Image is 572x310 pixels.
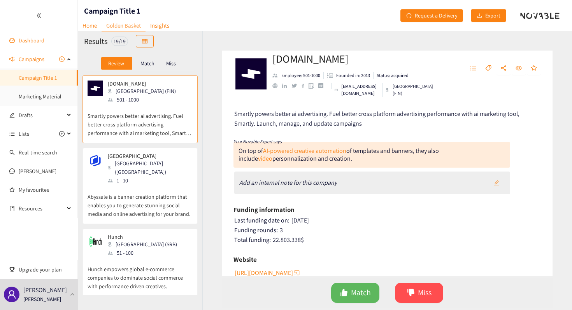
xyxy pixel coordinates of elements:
[19,93,61,100] a: Marketing Material
[351,287,371,299] span: Match
[341,83,379,97] p: [EMAIL_ADDRESS][DOMAIN_NAME]
[111,37,128,46] div: 19 / 19
[19,262,72,277] span: Upgrade your plan
[19,149,57,156] a: Real-time search
[272,72,324,79] li: Employees
[108,95,181,104] div: 501 - 1000
[340,289,348,298] span: like
[516,65,522,72] span: eye
[470,65,476,72] span: unordered-list
[302,84,309,88] a: facebook
[88,185,193,218] p: Abyssale is a banner creation platform that enables you to generate stunning social media and onl...
[386,83,434,97] div: [GEOGRAPHIC_DATA] (FIN)
[324,72,374,79] li: Founded in year
[263,147,346,155] a: AI-powered creative automation
[108,87,181,95] div: [GEOGRAPHIC_DATA] (FIN)
[102,19,146,32] a: Golden Basket
[19,126,29,142] span: Lists
[59,131,65,137] span: plus-circle
[233,254,257,265] h6: Website
[377,72,409,79] p: Status: acquired
[84,5,140,16] h1: Campaign Title 1
[9,56,15,62] span: sound
[282,84,291,88] a: linkedin
[59,56,65,62] span: plus-circle
[309,83,318,89] a: google maps
[234,236,541,244] div: 22.803.338 $
[471,9,506,22] button: downloadExport
[19,74,57,81] a: Campaign Title 1
[108,159,192,176] div: [GEOGRAPHIC_DATA] ([GEOGRAPHIC_DATA])
[258,154,272,163] a: video
[235,268,293,278] span: [URL][DOMAIN_NAME]
[78,19,102,32] a: Home
[88,104,193,137] p: Smartly powers better ai advertising. Fuel better cross platform advertising performance with ai ...
[331,283,379,303] button: likeMatch
[336,72,370,79] p: Founded in: 2013
[235,58,267,89] img: Company Logo
[239,147,439,163] div: On top of of templates and banners, they also include personnalization and creation.
[512,62,526,75] button: eye
[442,226,572,310] iframe: Chat Widget
[234,226,278,234] span: Funding rounds:
[88,153,103,168] img: Snapshot of the company's website
[23,295,61,303] p: [PERSON_NAME]
[291,84,301,88] a: twitter
[485,11,500,20] span: Export
[19,37,44,44] a: Dashboard
[166,60,176,67] p: Miss
[88,81,103,96] img: Snapshot of the company's website
[19,168,56,175] a: [PERSON_NAME]
[19,107,65,123] span: Drafts
[9,131,15,137] span: unordered-list
[9,206,15,211] span: book
[234,217,541,224] div: [DATE]
[497,62,511,75] button: share-alt
[531,65,537,72] span: star
[407,289,415,298] span: dislike
[418,287,432,299] span: Miss
[415,11,457,20] span: Request a Delivery
[400,9,463,22] button: redoRequest a Delivery
[36,13,42,18] span: double-left
[234,216,290,224] span: Last funding date on:
[494,180,499,186] span: edit
[234,236,271,244] span: Total funding:
[140,60,154,67] p: Match
[233,138,282,144] i: Your Novable Expert says
[500,65,507,72] span: share-alt
[235,266,301,279] button: [URL][DOMAIN_NAME]
[19,182,72,198] a: My favourites
[272,83,282,88] a: website
[108,176,192,185] div: 1 - 10
[481,62,495,75] button: tag
[239,179,337,187] i: Add an internal note for this company
[281,72,320,79] p: Employee: 501-1000
[136,35,154,47] button: table
[88,257,193,291] p: Hunch empowers global e-commerce companies to dominate social commerce with performance driven cr...
[466,62,480,75] button: unordered-list
[485,65,491,72] span: tag
[374,72,409,79] li: Status
[146,19,174,32] a: Insights
[23,285,67,295] p: [PERSON_NAME]
[108,234,177,240] p: Hunch
[233,204,295,215] h6: Funding information
[527,62,541,75] button: star
[488,177,505,189] button: edit
[108,249,182,257] div: 51 - 100
[406,13,412,19] span: redo
[108,60,124,67] p: Review
[19,201,65,216] span: Resources
[108,153,187,159] p: [GEOGRAPHIC_DATA]
[318,83,328,88] a: crunchbase
[108,81,176,87] p: [DOMAIN_NAME]
[142,39,147,45] span: table
[234,110,519,128] span: Smartly powers better ai advertising. Fuel better cross platform advertising performance with ai ...
[9,112,15,118] span: edit
[477,13,482,19] span: download
[7,290,16,299] span: user
[88,234,103,249] img: Snapshot of the company's website
[108,240,182,249] div: [GEOGRAPHIC_DATA] (SRB)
